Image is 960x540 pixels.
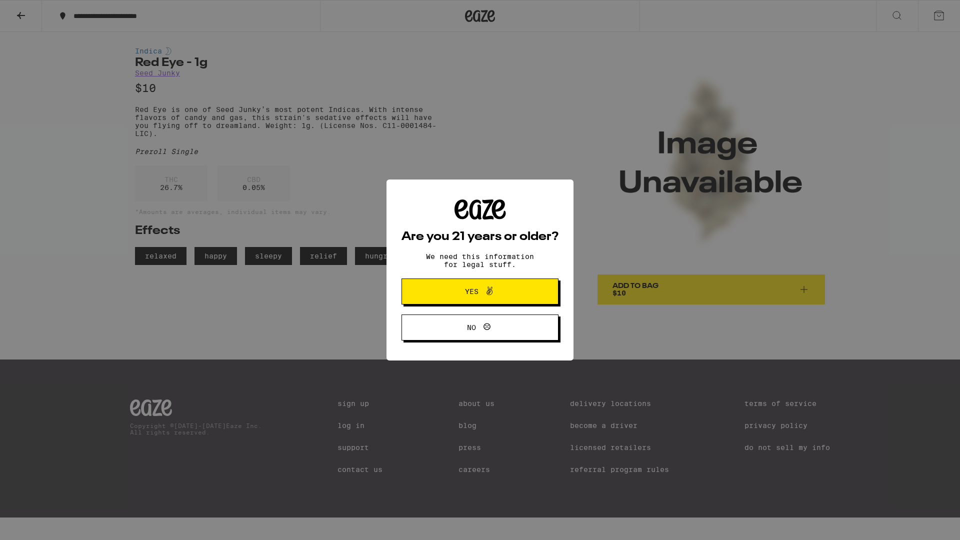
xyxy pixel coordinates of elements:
[401,314,558,340] button: No
[401,231,558,243] h2: Are you 21 years or older?
[417,252,542,268] p: We need this information for legal stuff.
[465,288,478,295] span: Yes
[401,278,558,304] button: Yes
[467,324,476,331] span: No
